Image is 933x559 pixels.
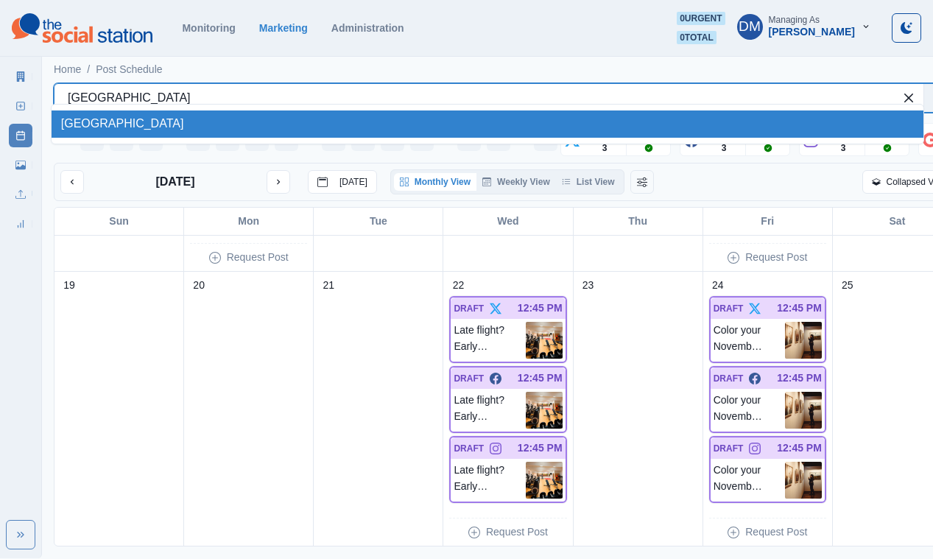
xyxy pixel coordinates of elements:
p: 3 [841,141,846,155]
img: mqyklfkibxt1qjlbgtxm [526,322,563,359]
button: previous month [60,170,84,194]
p: Color your November with creativity! 🌈 Join Denver Arts Week from [DATE]–[DATE] and experience 10... [714,392,785,429]
p: 3 [602,141,608,155]
a: Media Library [9,153,32,177]
div: Fri [703,208,833,235]
p: DRAFT [454,302,484,315]
p: Color your November with creativity! 🌈 Join Denver Arts Week from [DATE]–[DATE] and experience 10... [714,322,785,359]
div: Wed [443,208,573,235]
p: Late flight? Early meeting? No problem. Our 24/7 gym never sleeps—just like your goals. 🌙🏋️ [454,392,525,429]
img: qqnrdjjnsi1rrrjfszxn [785,322,822,359]
button: next month [267,170,290,194]
p: Request Post [745,250,807,265]
span: 0 urgent [677,12,725,25]
button: Expand [6,520,35,549]
p: 12:45 PM [518,300,563,316]
div: Mon [184,208,314,235]
p: DRAFT [714,442,744,455]
a: Home [54,62,81,77]
img: mqyklfkibxt1qjlbgtxm [526,392,563,429]
div: Managing As [769,15,820,25]
p: 20 [193,278,205,293]
button: Toggle Mode [892,13,921,43]
p: Request Post [486,524,548,540]
a: New Post [9,94,32,118]
div: Thu [574,208,703,235]
div: Darwin Manalo [739,9,761,44]
button: Change View Order [630,170,654,194]
p: 21 [323,278,334,293]
p: 24 [712,278,724,293]
a: Post Schedule [9,124,32,147]
p: 12:45 PM [777,300,822,316]
button: Weekly View [476,173,556,191]
p: Request Post [227,250,289,265]
button: List View [556,173,621,191]
p: [DATE] [339,177,367,187]
p: 12:45 PM [518,440,563,456]
div: Clear selected options [897,86,920,110]
div: Sun [54,208,184,235]
div: [PERSON_NAME] [769,26,855,38]
span: 0 total [677,31,717,44]
p: Color your November with creativity! 🌈 Join Denver Arts Week from [DATE]–[DATE] and experience 10... [714,462,785,499]
p: 12:45 PM [777,440,822,456]
p: [DATE] [155,173,194,191]
span: / [87,62,90,77]
p: DRAFT [454,442,484,455]
a: Marketing [259,22,308,34]
p: Request Post [745,524,807,540]
img: mqyklfkibxt1qjlbgtxm [526,462,563,499]
p: Late flight? Early meeting? No problem. Our 24/7 gym never sleeps—just like your goals. 🌙🏋️ [454,462,525,499]
img: logoTextSVG.62801f218bc96a9b266caa72a09eb111.svg [12,13,152,43]
a: Monitoring [182,22,235,34]
p: 19 [63,278,75,293]
button: Monthly View [394,173,476,191]
img: qqnrdjjnsi1rrrjfszxn [785,462,822,499]
a: Marketing Summary [9,65,32,88]
p: DRAFT [714,302,744,315]
nav: breadcrumb [54,62,163,77]
a: Administration [331,22,404,34]
p: 3 [722,141,727,155]
p: 23 [582,278,594,293]
p: 12:45 PM [518,370,563,386]
div: Tue [314,208,443,235]
p: Late flight? Early meeting? No problem. Our 24/7 gym never sleeps—just like your goals. 🌙🏋️ [454,322,525,359]
div: [GEOGRAPHIC_DATA] [52,110,923,138]
a: Post Schedule [96,62,162,77]
p: DRAFT [714,372,744,385]
p: 12:45 PM [777,370,822,386]
p: DRAFT [454,372,484,385]
button: Managing As[PERSON_NAME] [725,12,883,41]
img: qqnrdjjnsi1rrrjfszxn [785,392,822,429]
a: Uploads [9,183,32,206]
a: Review Summary [9,212,32,236]
p: 25 [842,278,853,293]
button: go to today [308,170,377,194]
p: 22 [453,278,465,293]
